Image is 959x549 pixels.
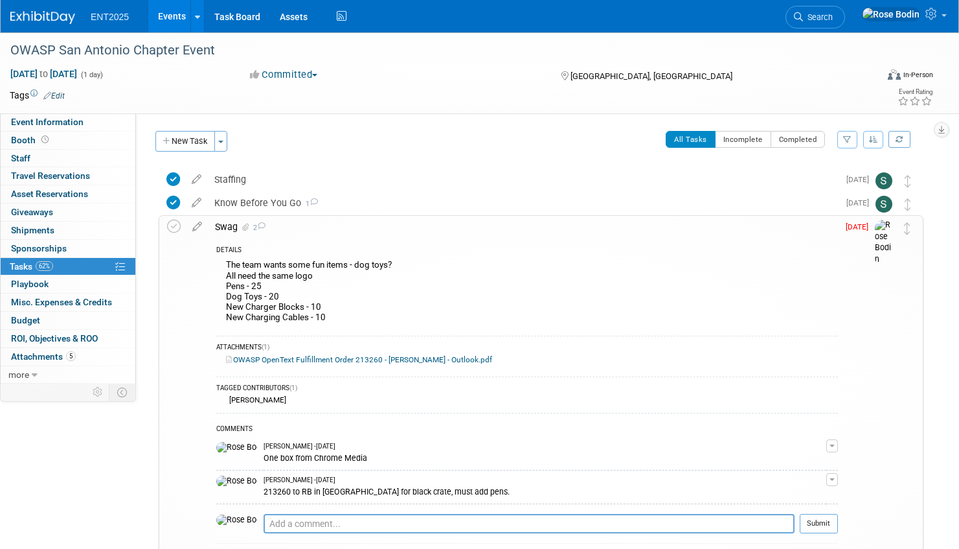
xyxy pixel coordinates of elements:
i: Move task [904,222,910,235]
span: Sponsorships [11,243,67,253]
a: Travel Reservations [1,167,135,185]
span: [DATE] [DATE] [10,68,78,80]
div: OWASP San Antonio Chapter Event [6,39,855,62]
span: Asset Reservations [11,189,88,199]
div: In-Person [903,70,933,80]
div: TAGGED CONTRIBUTORS [216,384,838,395]
a: Staff [1,150,135,167]
img: Stephanie Silva [875,172,892,189]
td: Toggle Event Tabs [109,384,136,401]
button: Incomplete [715,131,771,148]
span: to [38,69,50,79]
div: ATTACHMENTS [216,343,838,354]
span: (1) [262,344,269,351]
span: Booth [11,135,51,145]
span: Search [803,12,833,22]
span: ENT2025 [91,12,129,22]
span: (1 day) [80,71,103,79]
img: Stephanie Silva [875,196,892,213]
div: Staffing [208,169,839,191]
td: Tags [10,89,65,102]
button: New Task [155,131,215,152]
span: Staff [11,153,30,163]
span: Misc. Expenses & Credits [11,297,112,307]
a: Search [785,6,845,29]
div: Know Before You Go [208,192,839,214]
a: ROI, Objectives & ROO [1,330,135,347]
div: DETAILS [216,246,838,257]
button: Completed [771,131,826,148]
img: Rose Bodin [875,220,894,266]
a: Event Information [1,113,135,131]
span: Travel Reservations [11,170,90,181]
span: [DATE] [846,222,875,231]
span: [PERSON_NAME] - [DATE] [264,442,335,451]
button: Committed [245,68,322,82]
span: [PERSON_NAME] - [DATE] [264,476,335,485]
button: All Tasks [666,131,716,148]
a: edit [185,174,208,185]
span: more [8,369,29,380]
a: Asset Reservations [1,185,135,203]
img: Format-Inperson.png [888,69,901,80]
a: OWASP OpenText Fulfillment Order 213260 - [PERSON_NAME] - Outlook.pdf [226,355,492,364]
div: Event Format [795,67,933,87]
span: 5 [66,351,76,361]
a: Misc. Expenses & Credits [1,294,135,311]
a: Giveaways [1,204,135,221]
a: Edit [43,91,65,100]
span: Playbook [11,279,49,289]
a: Tasks62% [1,258,135,275]
a: Sponsorships [1,240,135,257]
img: Rose Bodin [216,476,257,487]
div: The team wants some fun items - dog toys? All need the same logo Pens - 25 Dog Toys - 20 New Char... [216,257,838,329]
span: ROI, Objectives & ROO [11,333,98,344]
span: [DATE] [846,198,875,207]
a: Booth [1,132,135,149]
div: [PERSON_NAME] [226,395,286,404]
a: Attachments5 [1,348,135,366]
span: Budget [11,315,40,325]
span: 1 [301,200,318,208]
span: Giveaways [11,207,53,217]
a: Budget [1,312,135,329]
span: Attachments [11,351,76,362]
img: Rose Bodin [862,7,920,21]
div: COMMENTS [216,423,838,437]
span: Booth not reserved yet [39,135,51,145]
div: Event Rating [897,89,932,95]
a: Shipments [1,222,135,239]
span: [GEOGRAPHIC_DATA], [GEOGRAPHIC_DATA] [570,71,732,81]
i: Move task [905,175,911,187]
td: Personalize Event Tab Strip [87,384,109,401]
a: Playbook [1,275,135,293]
a: edit [185,197,208,209]
a: edit [186,221,209,233]
div: 213260 to RB in [GEOGRAPHIC_DATA] for black crate, must add pens. [264,485,826,497]
div: One box from Chrome Media [264,451,826,463]
img: Rose Bodin [216,515,257,526]
img: ExhibitDay [10,11,75,24]
a: Refresh [888,131,910,148]
span: [DATE] [846,175,875,184]
span: Shipments [11,225,54,235]
span: 2 [251,224,265,232]
span: (1) [289,384,297,391]
div: Swag [209,216,838,238]
span: 62% [36,261,53,271]
button: Submit [800,514,838,533]
a: more [1,366,135,384]
img: Rose Bodin [216,442,257,454]
span: Event Information [11,117,84,127]
span: Tasks [10,261,53,272]
i: Move task [905,198,911,211]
